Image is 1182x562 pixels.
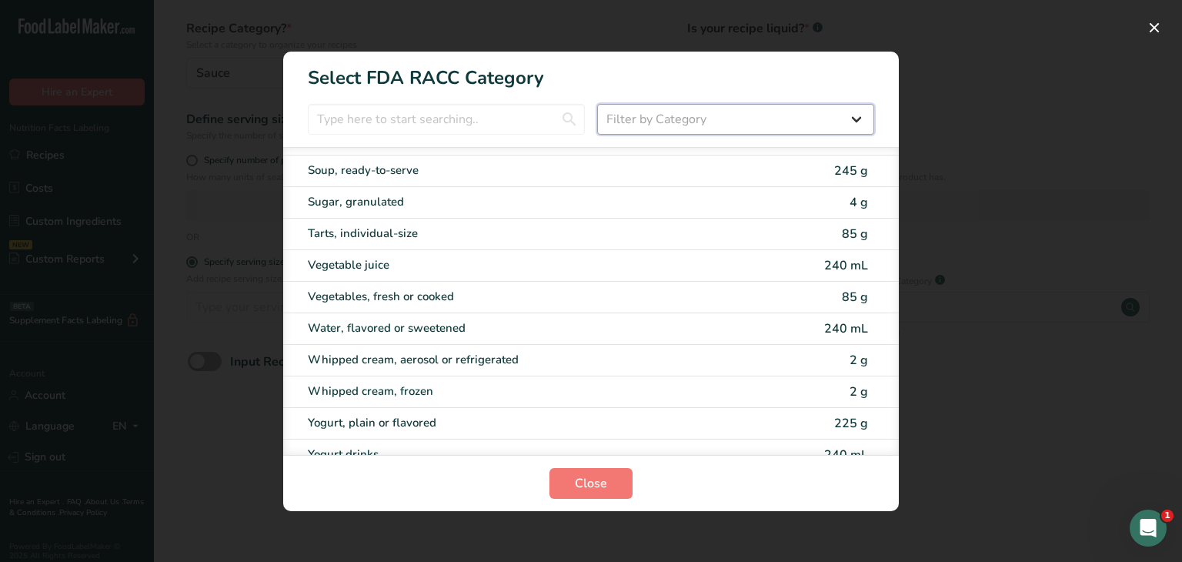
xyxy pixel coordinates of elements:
[308,104,585,135] input: Type here to start searching..
[834,162,868,179] span: 245 g
[1161,510,1174,522] span: 1
[308,351,745,369] div: Whipped cream, aerosol or refrigerated
[308,256,745,274] div: Vegetable juice
[308,319,745,337] div: Water, flavored or sweetened
[842,289,868,306] span: 85 g
[308,193,745,211] div: Sugar, granulated
[308,414,745,432] div: Yogurt, plain or flavored
[549,468,633,499] button: Close
[575,474,607,493] span: Close
[308,225,745,243] div: Tarts, individual-size
[834,415,868,432] span: 225 g
[1130,510,1167,547] iframe: Intercom live chat
[824,447,868,463] span: 240 mL
[308,288,745,306] div: Vegetables, fresh or cooked
[308,162,745,179] div: Soup, ready-to-serve
[850,352,868,369] span: 2 g
[842,226,868,243] span: 85 g
[283,52,899,92] h1: Select FDA RACC Category
[824,320,868,337] span: 240 mL
[824,257,868,274] span: 240 mL
[850,194,868,211] span: 4 g
[850,383,868,400] span: 2 g
[834,131,868,148] span: 140 g
[308,446,745,463] div: Yogurt drinks
[308,383,745,400] div: Whipped cream, frozen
